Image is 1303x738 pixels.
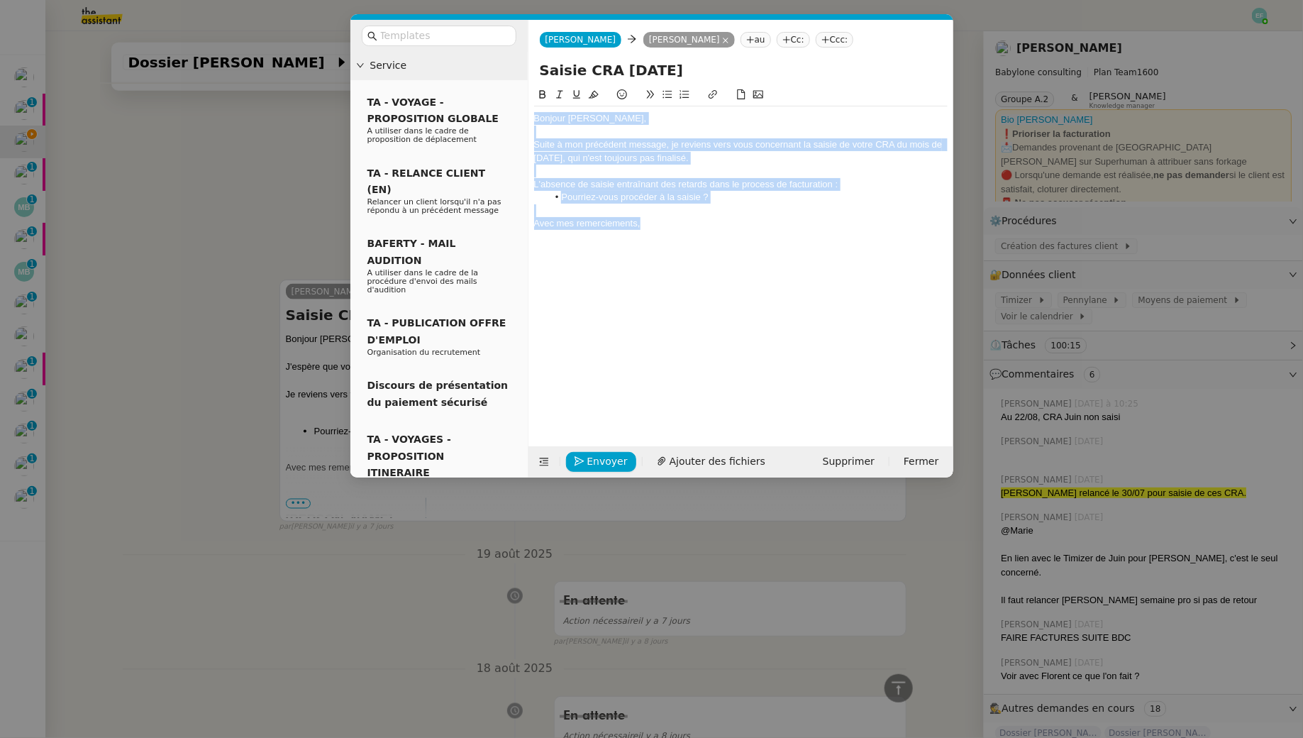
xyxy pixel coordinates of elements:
nz-tag: au [741,32,771,48]
li: Pourriez-vous procéder à la saisie ? [548,191,948,204]
div: Bonjour [PERSON_NAME], [534,112,948,125]
div: Service [350,52,528,79]
div: L'absence de saisie entraînant des retards dans le process de facturation : [534,178,948,191]
div: Suite à mon précédent message, je reviens vers vous concernant la saisie de votre CRA du mois de ... [534,138,948,165]
nz-tag: [PERSON_NAME] [643,32,735,48]
span: Service [370,57,522,74]
input: Subject [540,60,942,81]
nz-tag: Ccc: [816,32,854,48]
span: Discours de présentation du paiement sécurisé [367,380,509,407]
span: Fermer [904,453,938,470]
button: Envoyer [566,452,636,472]
span: TA - VOYAGE - PROPOSITION GLOBALE [367,97,499,124]
span: Envoyer [587,453,628,470]
nz-tag: Cc: [777,32,810,48]
button: Supprimer [814,452,883,472]
span: Ajouter des fichiers [670,453,765,470]
span: TA - PUBLICATION OFFRE D'EMPLOI [367,317,506,345]
span: A utiliser dans le cadre de la procédure d'envoi des mails d'audition [367,268,479,294]
span: TA - VOYAGES - PROPOSITION ITINERAIRE [367,434,451,478]
span: A utiliser dans le cadre de proposition de déplacement [367,126,477,144]
span: Relancer un client lorsqu'il n'a pas répondu à un précédent message [367,197,501,215]
span: TA - RELANCE CLIENT (EN) [367,167,486,195]
span: Supprimer [823,453,875,470]
input: Templates [380,28,508,44]
span: Organisation du recrutement [367,348,481,357]
span: BAFERTY - MAIL AUDITION [367,238,456,265]
div: Avec mes remerciements, [534,217,948,230]
button: Fermer [895,452,947,472]
button: Ajouter des fichiers [648,452,774,472]
span: [PERSON_NAME] [545,35,616,45]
